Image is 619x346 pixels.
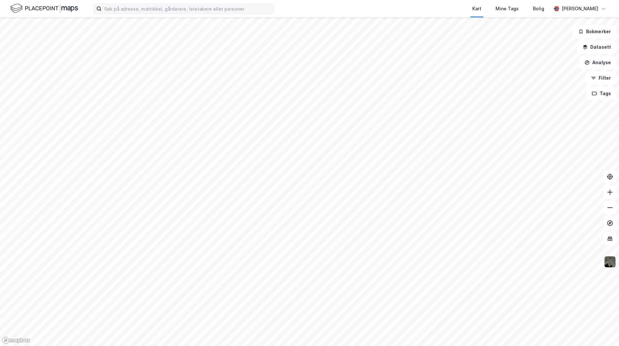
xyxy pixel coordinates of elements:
div: [PERSON_NAME] [562,5,598,13]
div: Kart [472,5,481,13]
div: Mine Tags [496,5,519,13]
button: Bokmerker [573,25,616,38]
button: Filter [585,72,616,84]
img: 9k= [604,256,616,268]
input: Søk på adresse, matrikkel, gårdeiere, leietakere eller personer [102,4,274,14]
a: Mapbox homepage [2,337,30,344]
iframe: Chat Widget [587,315,619,346]
button: Analyse [579,56,616,69]
button: Datasett [577,41,616,54]
div: Kontrollprogram for chat [587,315,619,346]
div: Bolig [533,5,544,13]
button: Tags [586,87,616,100]
img: logo.f888ab2527a4732fd821a326f86c7f29.svg [10,3,78,14]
